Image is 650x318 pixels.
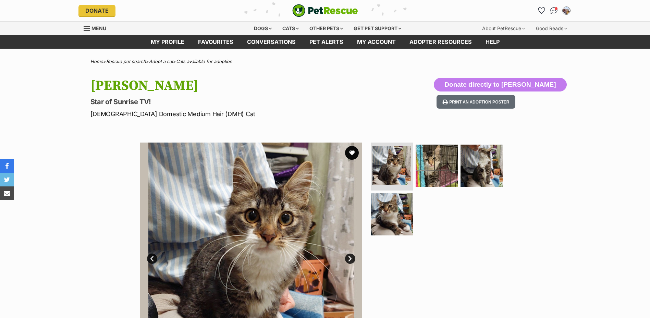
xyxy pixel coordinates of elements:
img: Photo of Mateo [416,145,458,187]
a: My account [350,35,403,49]
ul: Account quick links [536,5,572,16]
a: Donate [78,5,115,16]
button: Donate directly to [PERSON_NAME] [434,78,566,91]
span: Menu [91,25,106,31]
a: Rescue pet search [106,59,146,64]
a: Adopter resources [403,35,479,49]
button: My account [561,5,572,16]
img: Photo of Mateo [461,145,503,187]
a: Home [90,59,103,64]
h1: [PERSON_NAME] [90,78,380,94]
img: chat-41dd97257d64d25036548639549fe6c8038ab92f7586957e7f3b1b290dea8141.svg [550,7,557,14]
img: Photo of Mateo [372,146,411,185]
a: Help [479,35,506,49]
a: PetRescue [292,4,358,17]
p: Star of Sunrise TV! [90,97,380,107]
a: My profile [144,35,191,49]
div: Cats [278,22,304,35]
p: [DEMOGRAPHIC_DATA] Domestic Medium Hair (DMH) Cat [90,109,380,119]
a: Adopt a cat [149,59,173,64]
a: Pet alerts [303,35,350,49]
div: Other pets [305,22,348,35]
img: Lisa Higson profile pic [563,7,570,14]
a: Conversations [549,5,560,16]
a: Favourites [536,5,547,16]
img: logo-cat-932fe2b9b8326f06289b0f2fb663e598f794de774fb13d1741a6617ecf9a85b4.svg [292,4,358,17]
img: Photo of Mateo [371,193,413,235]
div: Get pet support [349,22,406,35]
a: Menu [84,22,111,34]
a: Cats available for adoption [176,59,232,64]
a: Prev [147,254,157,264]
div: Good Reads [531,22,572,35]
a: conversations [240,35,303,49]
div: > > > [73,59,577,64]
button: favourite [345,146,359,160]
div: About PetRescue [477,22,530,35]
a: Next [345,254,355,264]
button: Print an adoption poster [437,95,515,109]
div: Dogs [249,22,277,35]
a: Favourites [191,35,240,49]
